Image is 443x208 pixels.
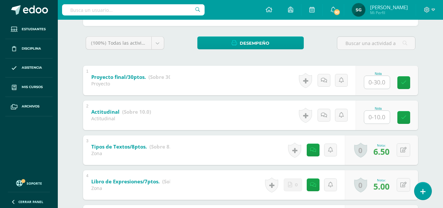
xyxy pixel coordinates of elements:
[370,10,408,15] span: Mi Perfil
[337,37,415,50] input: Buscar una actividad aquí...
[91,176,188,187] a: Libro de Expresiones/7ptos. (Sobre 7.0)
[22,104,39,109] span: Archivos
[364,107,393,110] div: Nota
[22,65,42,70] span: Asistencia
[91,143,147,150] b: Tipos de Textos/8ptos.
[62,4,205,15] input: Busca un usuario...
[373,181,389,192] span: 5.00
[149,143,175,150] strong: (Sobre 8.0)
[91,142,175,152] a: Tipos de Textos/8ptos. (Sobre 8.0)
[148,74,177,80] strong: (Sobre 30.0)
[373,178,389,182] div: Nota:
[91,72,177,82] a: Proyecto final/30ptos. (Sobre 30.0)
[5,78,53,97] a: Mis cursos
[364,72,393,76] div: Nota
[352,3,365,16] img: 41262f1f50d029ad015f7fe7286c9cb7.png
[197,36,304,49] a: Desempeño
[86,37,164,49] a: (100%)Todas las actividades de esta unidad
[5,58,53,78] a: Asistencia
[8,178,50,187] a: Soporte
[354,177,367,193] a: 0
[240,37,269,49] span: Desempeño
[91,115,151,122] div: Actitudinal
[22,84,43,90] span: Mis cursos
[122,108,151,115] strong: (Sobre 10.0)
[5,20,53,39] a: Estudiantes
[91,178,160,185] b: Libro de Expresiones/7ptos.
[162,178,188,185] strong: (Sobre 7.0)
[108,40,189,46] span: Todas las actividades de esta unidad
[91,107,151,117] a: Actitudinal (Sobre 10.0)
[373,143,389,148] div: Nota:
[5,39,53,58] a: Disciplina
[91,150,170,156] div: Zona
[373,146,389,157] span: 6.50
[354,143,367,158] a: 0
[333,9,341,16] span: 92
[91,185,170,191] div: Zona
[91,74,146,80] b: Proyecto final/30ptos.
[295,179,298,191] span: 0
[27,181,42,186] span: Soporte
[5,97,53,116] a: Archivos
[370,4,408,11] span: [PERSON_NAME]
[18,199,43,204] span: Cerrar panel
[22,27,46,32] span: Estudiantes
[91,40,106,46] span: (100%)
[364,111,390,124] input: 0-10.0
[91,108,120,115] b: Actitudinal
[364,76,390,89] input: 0-30.0
[22,46,41,51] span: Disciplina
[91,81,170,87] div: Proyecto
